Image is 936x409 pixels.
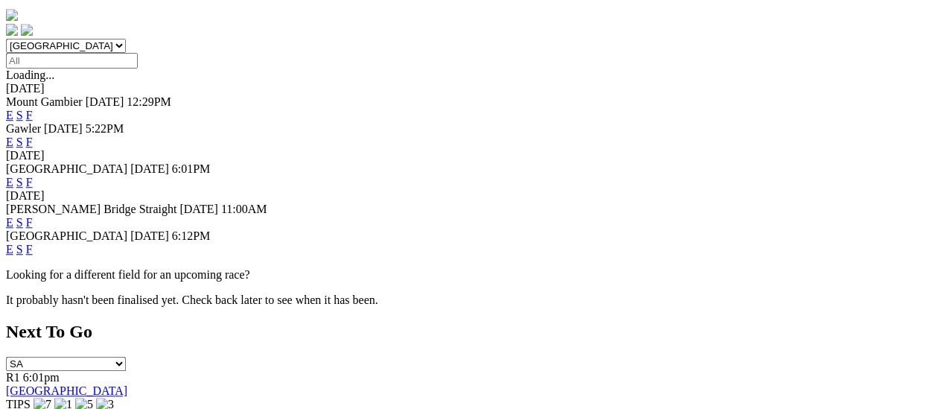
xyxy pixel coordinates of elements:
[6,149,930,162] div: [DATE]
[16,216,23,229] a: S
[6,136,13,148] a: E
[26,243,33,256] a: F
[26,136,33,148] a: F
[172,229,211,242] span: 6:12PM
[6,162,127,175] span: [GEOGRAPHIC_DATA]
[6,294,378,306] partial: It probably hasn't been finalised yet. Check back later to see when it has been.
[6,268,930,282] p: Looking for a different field for an upcoming race?
[6,109,13,121] a: E
[6,371,20,384] span: R1
[6,229,127,242] span: [GEOGRAPHIC_DATA]
[44,122,83,135] span: [DATE]
[26,176,33,188] a: F
[86,95,124,108] span: [DATE]
[16,176,23,188] a: S
[86,122,124,135] span: 5:22PM
[130,229,169,242] span: [DATE]
[6,216,13,229] a: E
[172,162,211,175] span: 6:01PM
[6,203,176,215] span: [PERSON_NAME] Bridge Straight
[130,162,169,175] span: [DATE]
[6,322,930,342] h2: Next To Go
[6,122,41,135] span: Gawler
[179,203,218,215] span: [DATE]
[6,384,127,397] a: [GEOGRAPHIC_DATA]
[6,9,18,21] img: logo-grsa-white.png
[6,82,930,95] div: [DATE]
[6,24,18,36] img: facebook.svg
[26,216,33,229] a: F
[6,53,138,69] input: Select date
[16,136,23,148] a: S
[221,203,267,215] span: 11:00AM
[127,95,171,108] span: 12:29PM
[23,371,60,384] span: 6:01pm
[6,243,13,256] a: E
[6,176,13,188] a: E
[6,95,83,108] span: Mount Gambier
[6,189,930,203] div: [DATE]
[16,243,23,256] a: S
[6,69,54,81] span: Loading...
[21,24,33,36] img: twitter.svg
[26,109,33,121] a: F
[16,109,23,121] a: S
